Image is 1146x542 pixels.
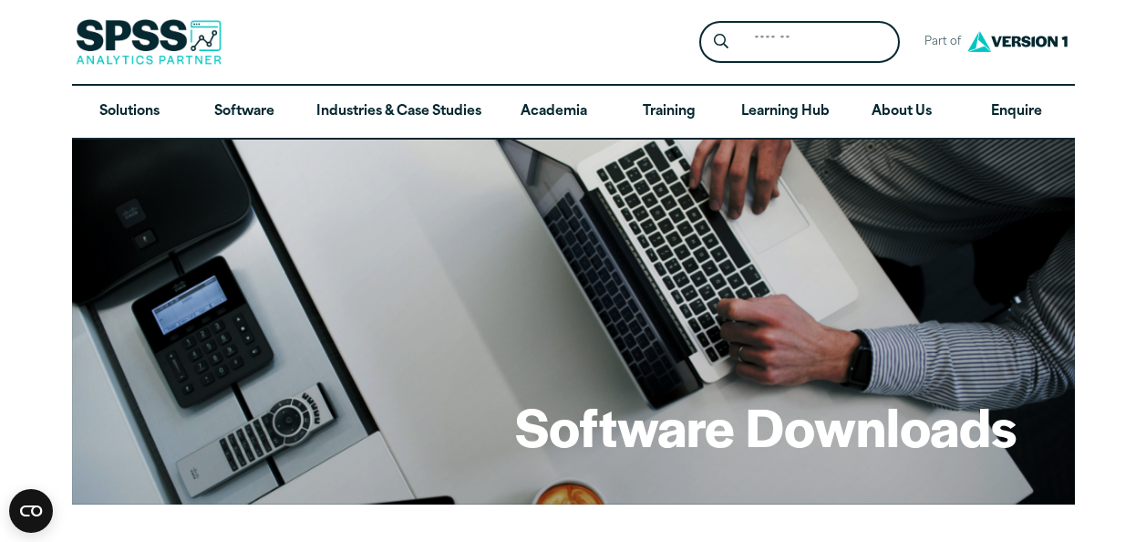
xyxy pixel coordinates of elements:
[914,29,963,56] span: Part of
[515,391,1017,462] h1: Software Downloads
[187,86,302,139] a: Software
[699,21,900,64] form: Site Header Search Form
[959,86,1074,139] a: Enquire
[611,86,726,139] a: Training
[963,25,1072,58] img: Version1 Logo
[72,86,1075,139] nav: Desktop version of site main menu
[9,489,53,533] button: Open CMP widget
[727,86,844,139] a: Learning Hub
[72,86,187,139] a: Solutions
[76,19,222,65] img: SPSS Analytics Partner
[704,26,738,59] button: Search magnifying glass icon
[302,86,496,139] a: Industries & Case Studies
[496,86,611,139] a: Academia
[844,86,959,139] a: About Us
[714,34,728,49] svg: Search magnifying glass icon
